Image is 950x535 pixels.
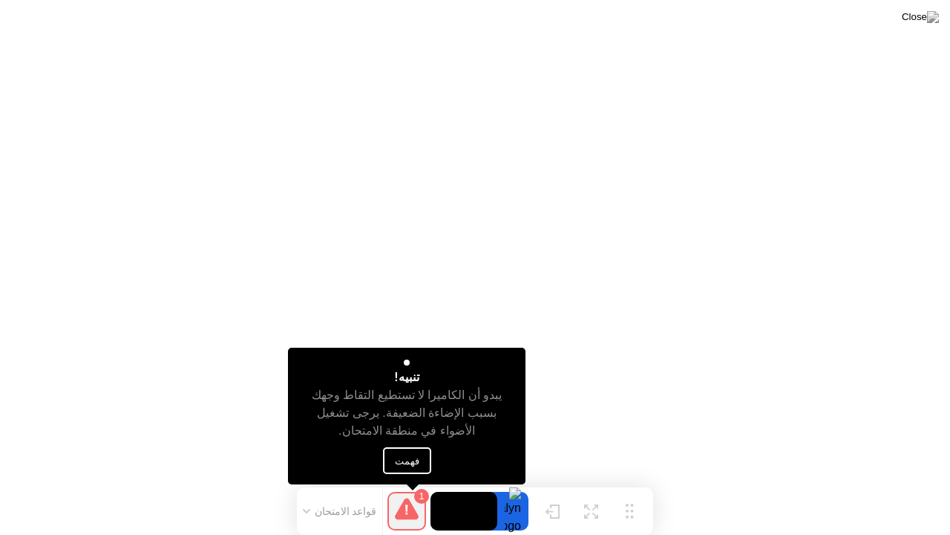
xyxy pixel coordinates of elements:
[383,447,431,474] button: فهمت
[301,386,513,440] div: يبدو أن الكاميرا لا تستطيع التقاط وجهك بسبب الإضاءة الضعيفة. يرجى تشغيل الأضواء في منطقة الامتحان.
[902,11,939,23] img: Close
[414,489,429,504] div: 1
[394,369,419,386] div: تنبيه!
[298,505,381,518] button: قواعد الامتحان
